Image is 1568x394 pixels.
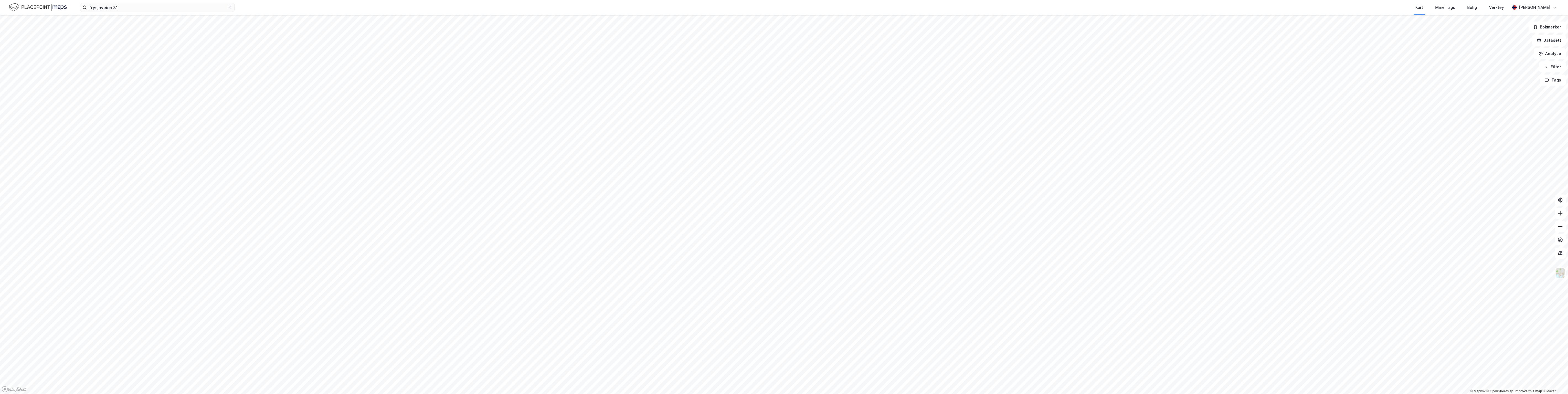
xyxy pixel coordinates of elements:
a: Improve this map [1515,389,1542,393]
button: Bokmerker [1529,22,1566,33]
a: OpenStreetMap [1487,389,1513,393]
div: Kart [1415,4,1423,11]
img: Z [1555,268,1566,278]
div: Bolig [1467,4,1477,11]
a: Mapbox homepage [2,386,26,392]
div: [PERSON_NAME] [1519,4,1550,11]
button: Datasett [1532,35,1566,46]
button: Tags [1540,75,1566,86]
input: Søk på adresse, matrikkel, gårdeiere, leietakere eller personer [87,3,228,12]
a: Mapbox [1470,389,1485,393]
div: Verktøy [1489,4,1504,11]
button: Filter [1539,61,1566,72]
button: Analyse [1534,48,1566,59]
iframe: Chat Widget [1540,367,1568,394]
img: logo.f888ab2527a4732fd821a326f86c7f29.svg [9,2,67,12]
div: Kontrollprogram for chat [1540,367,1568,394]
div: Mine Tags [1435,4,1455,11]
